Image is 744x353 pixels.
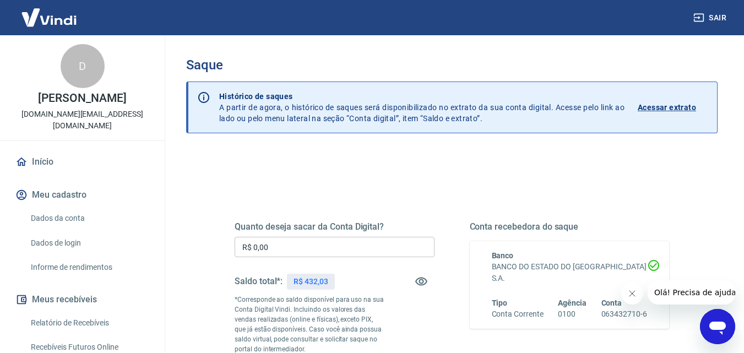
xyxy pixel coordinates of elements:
a: Relatório de Recebíveis [26,312,151,334]
h6: Conta Corrente [492,308,544,320]
div: D [61,44,105,88]
a: Acessar extrato [638,91,708,124]
a: Informe de rendimentos [26,256,151,279]
a: Dados da conta [26,207,151,230]
a: Início [13,150,151,174]
span: Banco [492,251,514,260]
p: [PERSON_NAME] [38,93,126,104]
a: Dados de login [26,232,151,254]
span: Olá! Precisa de ajuda? [7,8,93,17]
h5: Quanto deseja sacar da Conta Digital? [235,221,435,232]
h6: 063432710-6 [601,308,647,320]
h5: Saldo total*: [235,276,283,287]
iframe: Botão para abrir a janela de mensagens [700,309,735,344]
h3: Saque [186,57,718,73]
iframe: Fechar mensagem [621,283,643,305]
p: R$ 432,03 [294,276,328,287]
p: Acessar extrato [638,102,696,113]
h6: 0100 [558,308,586,320]
p: A partir de agora, o histórico de saques será disponibilizado no extrato da sua conta digital. Ac... [219,91,624,124]
h6: BANCO DO ESTADO DO [GEOGRAPHIC_DATA] S.A. [492,261,648,284]
button: Sair [691,8,731,28]
iframe: Mensagem da empresa [648,280,735,305]
span: Tipo [492,298,508,307]
p: Histórico de saques [219,91,624,102]
button: Meu cadastro [13,183,151,207]
span: Conta [601,298,622,307]
button: Meus recebíveis [13,287,151,312]
span: Agência [558,298,586,307]
p: [DOMAIN_NAME][EMAIL_ADDRESS][DOMAIN_NAME] [9,108,156,132]
h5: Conta recebedora do saque [470,221,670,232]
img: Vindi [13,1,85,34]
